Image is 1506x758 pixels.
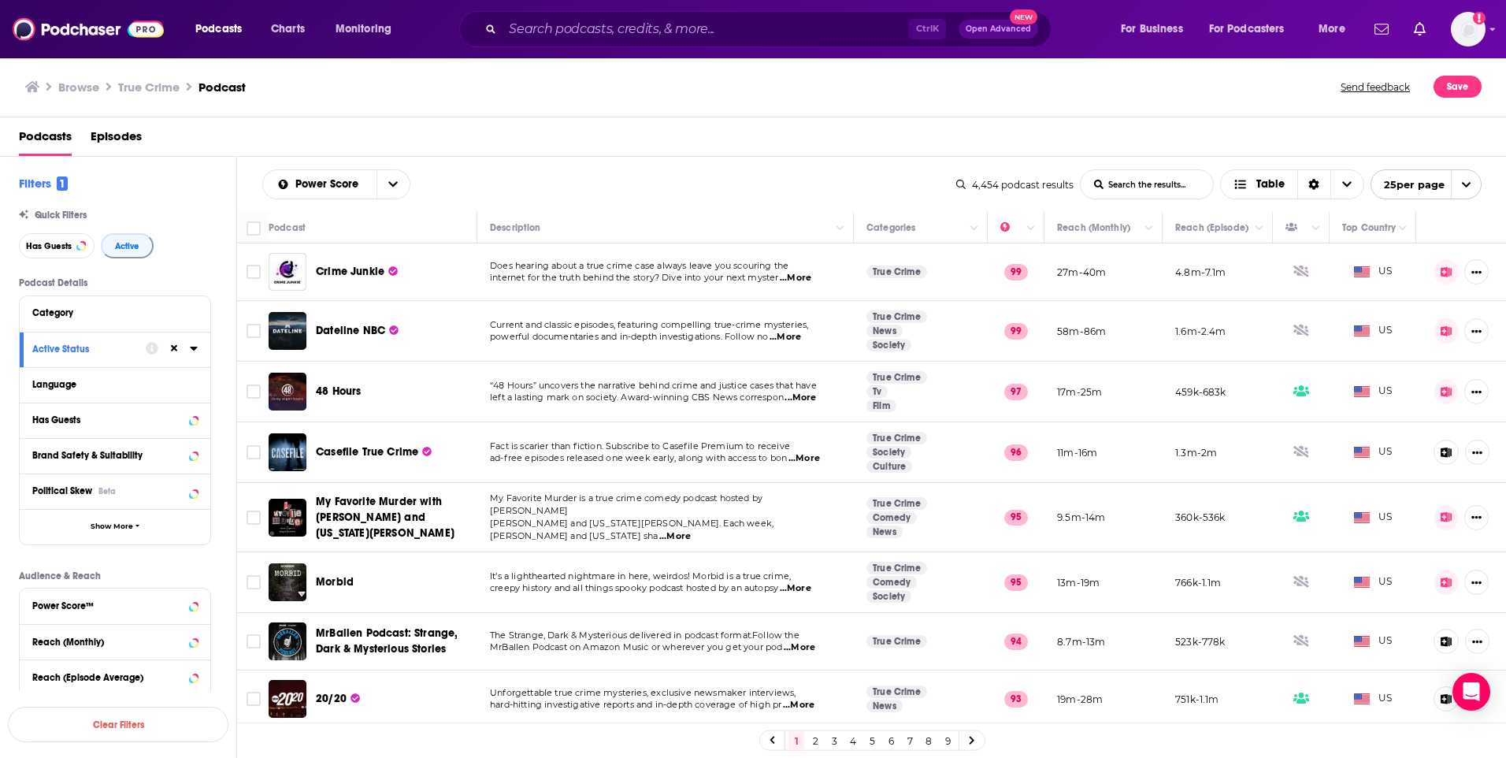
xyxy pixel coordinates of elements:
a: 2 [807,731,823,750]
span: My Favorite Murder with [PERSON_NAME] and [US_STATE][PERSON_NAME] [316,495,454,540]
span: [PERSON_NAME] and [US_STATE][PERSON_NAME]. Each week, [PERSON_NAME] and [US_STATE] sha [490,518,773,541]
a: True Crime [866,686,927,698]
button: Open AdvancedNew [959,20,1038,39]
span: Political Skew [32,485,92,496]
div: Reach (Episode) [1175,218,1248,237]
div: Power Score™ [32,600,184,611]
a: True Crime [866,310,927,323]
button: Reach (Episode Average) [32,667,198,686]
a: Tv [866,385,888,398]
div: Has Guests [32,414,184,425]
button: open menu [1308,17,1365,42]
a: 5 [864,731,880,750]
a: 7 [902,731,918,750]
p: 11m-16m [1057,446,1097,459]
button: Has Guests [32,410,198,429]
a: News [866,700,903,712]
span: For Business [1121,18,1183,40]
span: ...More [770,331,801,344]
div: Beta [98,486,116,496]
span: US [1354,384,1393,399]
span: Dateline NBC [316,324,385,337]
span: Show More [91,522,133,531]
a: 1 [788,731,804,750]
span: 25 per page [1371,173,1445,197]
a: Podcasts [19,124,72,156]
span: For Podcasters [1209,18,1285,40]
a: Casefile True Crime [316,444,432,460]
a: True Crime [866,371,927,384]
button: Show More [20,509,210,544]
span: Open Advanced [966,25,1031,33]
a: Episodes [91,124,142,156]
img: My Favorite Murder with Karen Kilgariff and Georgia Hardstark [269,499,306,537]
p: 99 [1004,264,1028,280]
p: Audience & Reach [19,570,211,582]
a: True Crime [866,432,927,444]
span: US [1354,510,1393,526]
a: Show notifications dropdown [1408,16,1432,43]
div: Reach (Episode Average) [32,672,184,683]
button: open menu [1371,169,1482,199]
button: Show More Button [1464,505,1489,530]
button: Show More Button [1465,440,1489,465]
a: Society [866,339,911,351]
span: Toggle select row [247,445,261,459]
button: Clear Filters [8,707,228,742]
p: 99 [1004,323,1028,339]
button: open menu [376,170,410,199]
p: 1.6m-2.4m [1175,325,1226,338]
span: left a lasting mark on society. Award-winning CBS News correspon [490,392,784,403]
button: Show More Button [1464,318,1489,344]
div: Reach (Monthly) [1057,218,1130,237]
span: Toggle select row [247,575,261,589]
p: 751k-1.1m [1175,693,1219,706]
a: True Crime [866,266,927,278]
p: 523k-778k [1175,635,1226,648]
span: Podcasts [195,18,242,40]
h2: Choose List sort [262,169,410,199]
span: Toggle select row [247,385,261,399]
div: Open Intercom Messenger [1452,673,1490,711]
a: Browse [58,80,99,95]
button: Show More Button [1464,379,1489,404]
span: Logged in as SkyHorsePub35 [1451,12,1486,46]
div: Top Country [1342,218,1396,237]
span: The Strange, Dark & Mysterious delivered in podcast format.Follow the [490,630,799,641]
svg: Add a profile image [1473,12,1486,24]
span: Toggle select row [247,265,261,279]
h2: Choose View [1220,169,1364,199]
p: 360k-536k [1175,511,1226,524]
div: Language [32,379,187,390]
span: US [1354,264,1393,280]
button: Show More Button [1464,570,1489,595]
button: Column Actions [1393,219,1412,238]
button: Brand Safety & Suitability [32,445,198,465]
a: 9 [940,731,955,750]
span: ...More [785,392,816,404]
img: Dateline NBC [269,312,306,350]
button: Reach (Monthly) [32,631,198,651]
p: 95 [1004,574,1028,590]
div: Search podcasts, credits, & more... [474,11,1066,47]
h1: True Crime [118,80,180,95]
div: Category [32,307,187,318]
span: Active [115,242,139,251]
span: Quick Filters [35,210,87,221]
span: ...More [788,452,820,465]
span: powerful documentaries and in-depth investigations. Follow no [490,331,768,342]
p: 13m-19m [1057,576,1100,589]
a: True Crime [866,497,927,510]
span: hard-hitting investigative reports and in-depth coverage of high pr [490,699,781,710]
input: Search podcasts, credits, & more... [503,17,909,42]
h2: Filters [19,176,68,191]
button: Show More Button [1464,259,1489,284]
button: Column Actions [1022,219,1040,238]
a: MrBallen Podcast: Strange, Dark & Mysterious Stories [316,626,472,657]
button: Has Guests [19,233,95,258]
a: Dateline NBC [316,323,399,339]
